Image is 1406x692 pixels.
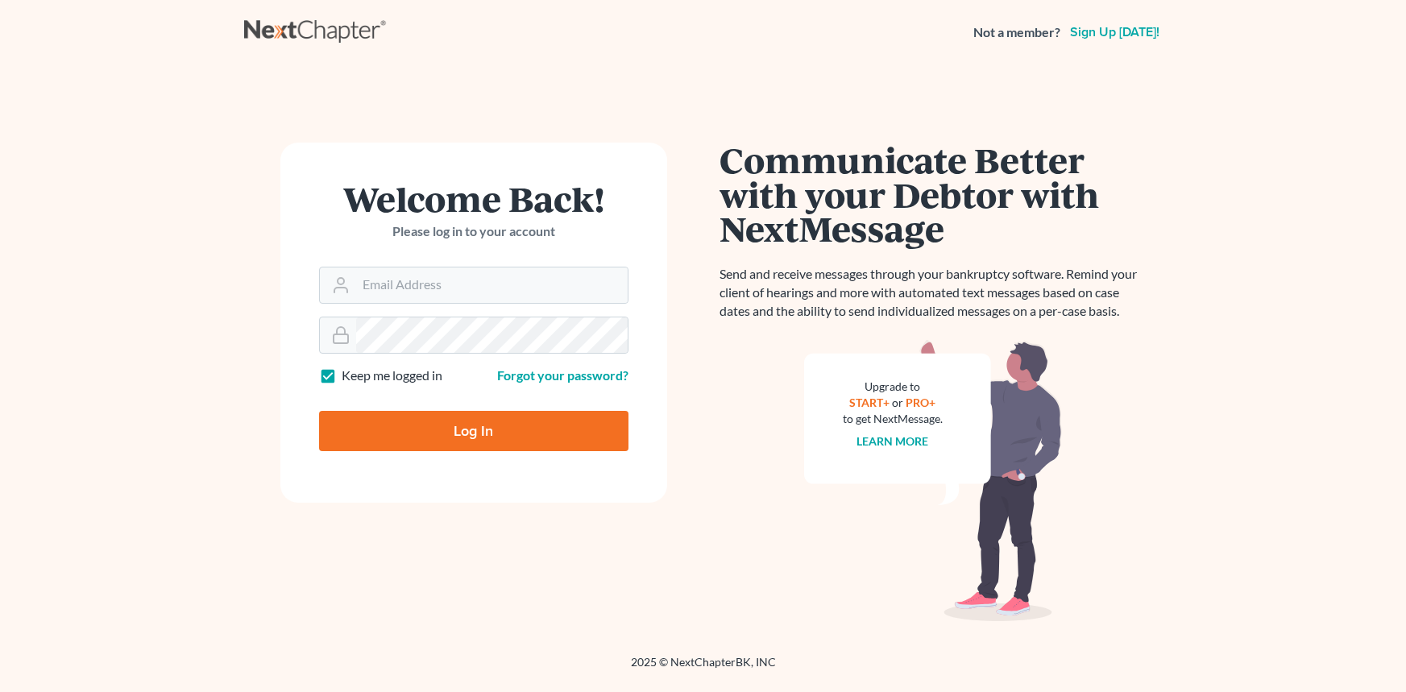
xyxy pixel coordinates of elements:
[720,143,1147,246] h1: Communicate Better with your Debtor with NextMessage
[244,654,1163,683] div: 2025 © NextChapterBK, INC
[319,181,628,216] h1: Welcome Back!
[497,367,628,383] a: Forgot your password?
[892,396,903,409] span: or
[843,411,943,427] div: to get NextMessage.
[720,265,1147,321] p: Send and receive messages through your bankruptcy software. Remind your client of hearings and mo...
[804,340,1062,622] img: nextmessage_bg-59042aed3d76b12b5cd301f8e5b87938c9018125f34e5fa2b7a6b67550977c72.svg
[973,23,1060,42] strong: Not a member?
[356,267,628,303] input: Email Address
[319,222,628,241] p: Please log in to your account
[319,411,628,451] input: Log In
[342,367,442,385] label: Keep me logged in
[843,379,943,395] div: Upgrade to
[1067,26,1163,39] a: Sign up [DATE]!
[856,434,928,448] a: Learn more
[849,396,890,409] a: START+
[906,396,935,409] a: PRO+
